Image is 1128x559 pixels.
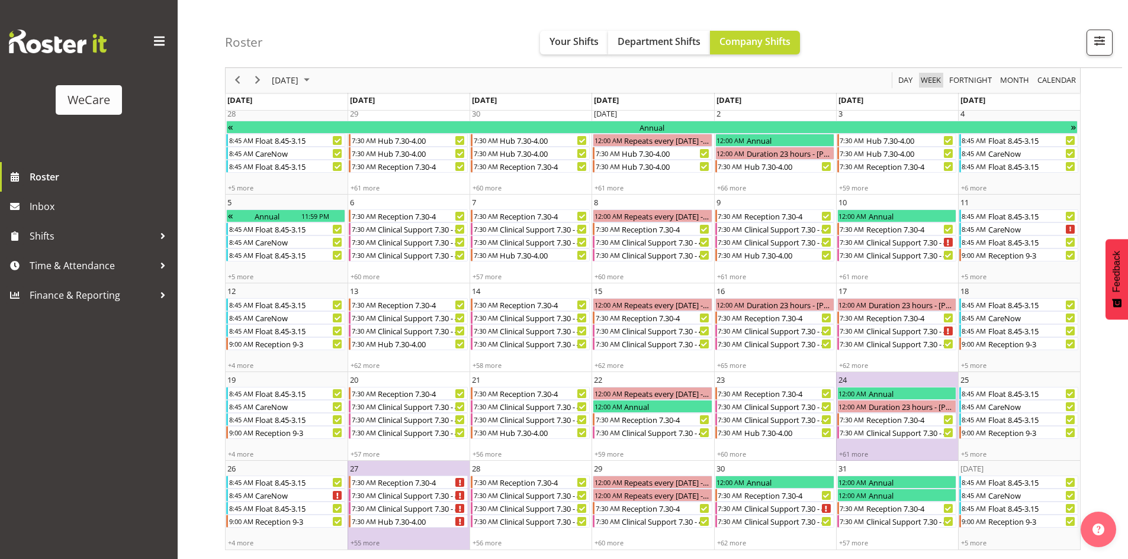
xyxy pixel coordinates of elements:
[499,223,589,235] div: Clinical Support 7.30 - 4
[594,325,621,337] div: 7:30 AM
[228,249,254,261] div: 8:45 AM
[254,147,345,159] div: CareNow
[351,223,377,235] div: 7:30 AM
[540,31,608,54] button: Your Shifts
[716,134,745,146] div: 12:00 AM
[349,311,468,324] div: Clinical Support 7.30 - 4 Begin From Monday, October 13, 2025 at 7:30:00 AM GMT+13:00 Ends At Mon...
[919,73,943,88] button: Timeline Week
[226,134,345,147] div: Float 8.45-3.15 Begin From Sunday, September 28, 2025 at 8:45:00 AM GMT+13:00 Ends At Sunday, Sep...
[623,210,711,222] div: Repeats every [DATE] - [PERSON_NAME]
[471,324,590,337] div: Clinical Support 7.30 - 4 Begin From Tuesday, October 14, 2025 at 7:30:00 AM GMT+13:00 Ends At Tu...
[351,299,377,311] div: 7:30 AM
[349,160,468,173] div: Reception 7.30-4 Begin From Monday, September 29, 2025 at 7:30:00 AM GMT+13:00 Ends At Monday, Se...
[1036,73,1078,88] button: Month
[621,236,711,248] div: Clinical Support 7.30 - 4
[499,134,589,146] div: Hub 7.30-4.00
[920,73,942,88] span: Week
[865,249,956,261] div: Clinical Support 7.30 - 4
[837,222,956,235] div: Reception 7.30-4 Begin From Friday, October 10, 2025 at 7:30:00 AM GMT+13:00 Ends At Friday, Octo...
[715,272,835,281] div: +61 more
[717,338,743,350] div: 7:30 AM
[351,325,377,337] div: 7:30 AM
[1087,30,1113,56] button: Filter Shifts
[961,325,987,337] div: 8:45 AM
[226,147,345,160] div: CareNow Begin From Sunday, September 28, 2025 at 8:45:00 AM GMT+13:00 Ends At Sunday, September 2...
[30,168,172,186] span: Roster
[471,248,590,261] div: Hub 7.30-4.00 Begin From Tuesday, October 7, 2025 at 7:30:00 AM GMT+13:00 Ends At Tuesday, Octobe...
[471,311,590,324] div: Clinical Support 7.30 - 4 Begin From Tuesday, October 14, 2025 at 7:30:00 AM GMT+13:00 Ends At Tu...
[549,35,599,48] span: Your Shifts
[715,337,834,350] div: Clinical Support 7.30 - 4 Begin From Thursday, October 16, 2025 at 7:30:00 AM GMT+13:00 Ends At T...
[710,31,800,54] button: Company Shifts
[254,312,345,324] div: CareNow
[499,338,589,350] div: Clinical Support 7.30 - 4
[959,222,1078,235] div: CareNow Begin From Saturday, October 11, 2025 at 8:45:00 AM GMT+13:00 Ends At Saturday, October 1...
[228,299,254,311] div: 8:45 AM
[592,195,714,283] td: Wednesday, October 8, 2025
[470,106,592,195] td: Tuesday, September 30, 2025
[837,183,957,192] div: +59 more
[743,312,834,324] div: Reception 7.30-4
[470,272,591,281] div: +57 more
[30,257,154,274] span: Time & Attendance
[594,338,621,350] div: 7:30 AM
[743,325,834,337] div: Clinical Support 7.30 - 4
[865,312,956,324] div: Reception 7.30-4
[473,236,499,248] div: 7:30 AM
[471,209,590,222] div: Reception 7.30-4 Begin From Tuesday, October 7, 2025 at 7:30:00 AM GMT+13:00 Ends At Tuesday, Oct...
[621,325,711,337] div: Clinical Support 7.30 - 4
[715,160,834,173] div: Hub 7.30-4.00 Begin From Thursday, October 2, 2025 at 7:30:00 AM GMT+13:00 Ends At Thursday, Octo...
[717,210,743,222] div: 7:30 AM
[592,283,714,372] td: Wednesday, October 15, 2025
[226,298,345,311] div: Float 8.45-3.15 Begin From Sunday, October 12, 2025 at 8:45:00 AM GMT+13:00 Ends At Sunday, Octob...
[839,338,865,350] div: 7:30 AM
[470,283,592,372] td: Tuesday, October 14, 2025
[715,235,834,248] div: Clinical Support 7.30 - 4 Begin From Thursday, October 9, 2025 at 7:30:00 AM GMT+13:00 Ends At Th...
[593,299,623,311] div: 12:00 AM
[271,73,300,88] span: [DATE]
[959,183,1079,192] div: +6 more
[499,160,589,172] div: Reception 7.30-4
[958,106,1080,195] td: Saturday, October 4, 2025
[592,106,714,195] td: Wednesday, October 1, 2025
[594,147,621,159] div: 7:30 AM
[959,272,1079,281] div: +5 more
[836,283,958,372] td: Friday, October 17, 2025
[349,222,468,235] div: Clinical Support 7.30 - 4 Begin From Monday, October 6, 2025 at 7:30:00 AM GMT+13:00 Ends At Mond...
[959,337,1078,350] div: Reception 9-3 Begin From Saturday, October 18, 2025 at 9:00:00 AM GMT+13:00 Ends At Saturday, Oct...
[717,236,743,248] div: 7:30 AM
[254,338,345,350] div: Reception 9-3
[377,210,467,222] div: Reception 7.30-4
[961,223,987,235] div: 8:45 AM
[254,134,345,146] div: Float 8.45-3.15
[226,311,345,324] div: CareNow Begin From Sunday, October 12, 2025 at 8:45:00 AM GMT+13:00 Ends At Sunday, October 12, 2...
[987,147,1078,159] div: CareNow
[351,236,377,248] div: 7:30 AM
[228,160,254,172] div: 8:45 AM
[499,147,589,159] div: Hub 7.30-4.00
[865,236,956,248] div: Clinical Support 7.30 - 4
[837,248,956,261] div: Clinical Support 7.30 - 4 Begin From Friday, October 10, 2025 at 7:30:00 AM GMT+13:00 Ends At Fri...
[226,272,346,281] div: +5 more
[947,73,994,88] button: Fortnight
[254,223,345,235] div: Float 8.45-3.15
[349,147,468,160] div: Hub 7.30-4.00 Begin From Monday, September 29, 2025 at 7:30:00 AM GMT+13:00 Ends At Monday, Septe...
[471,134,590,147] div: Hub 7.30-4.00 Begin From Tuesday, September 30, 2025 at 7:30:00 AM GMT+13:00 Ends At Tuesday, Sep...
[499,299,589,311] div: Reception 7.30-4
[897,73,914,88] span: Day
[254,236,345,248] div: CareNow
[621,223,711,235] div: Reception 7.30-4
[961,147,987,159] div: 8:45 AM
[228,134,254,146] div: 8:45 AM
[959,248,1078,261] div: Reception 9-3 Begin From Saturday, October 11, 2025 at 9:00:00 AM GMT+13:00 Ends At Saturday, Oct...
[987,160,1078,172] div: Float 8.45-3.15
[837,235,956,248] div: Clinical Support 7.30 - 4 Begin From Friday, October 10, 2025 at 7:30:00 AM GMT+13:00 Ends At Fri...
[594,236,621,248] div: 7:30 AM
[839,249,865,261] div: 7:30 AM
[961,160,987,172] div: 8:45 AM
[230,73,246,88] button: Previous
[377,249,467,261] div: Clinical Support 7.30 - 4
[349,337,468,350] div: Hub 7.30-4.00 Begin From Monday, October 13, 2025 at 7:30:00 AM GMT+13:00 Ends At Monday, October...
[593,337,712,350] div: Clinical Support 7.30 - 4 Begin From Wednesday, October 15, 2025 at 7:30:00 AM GMT+13:00 Ends At ...
[349,324,468,337] div: Clinical Support 7.30 - 4 Begin From Monday, October 13, 2025 at 7:30:00 AM GMT+13:00 Ends At Mon...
